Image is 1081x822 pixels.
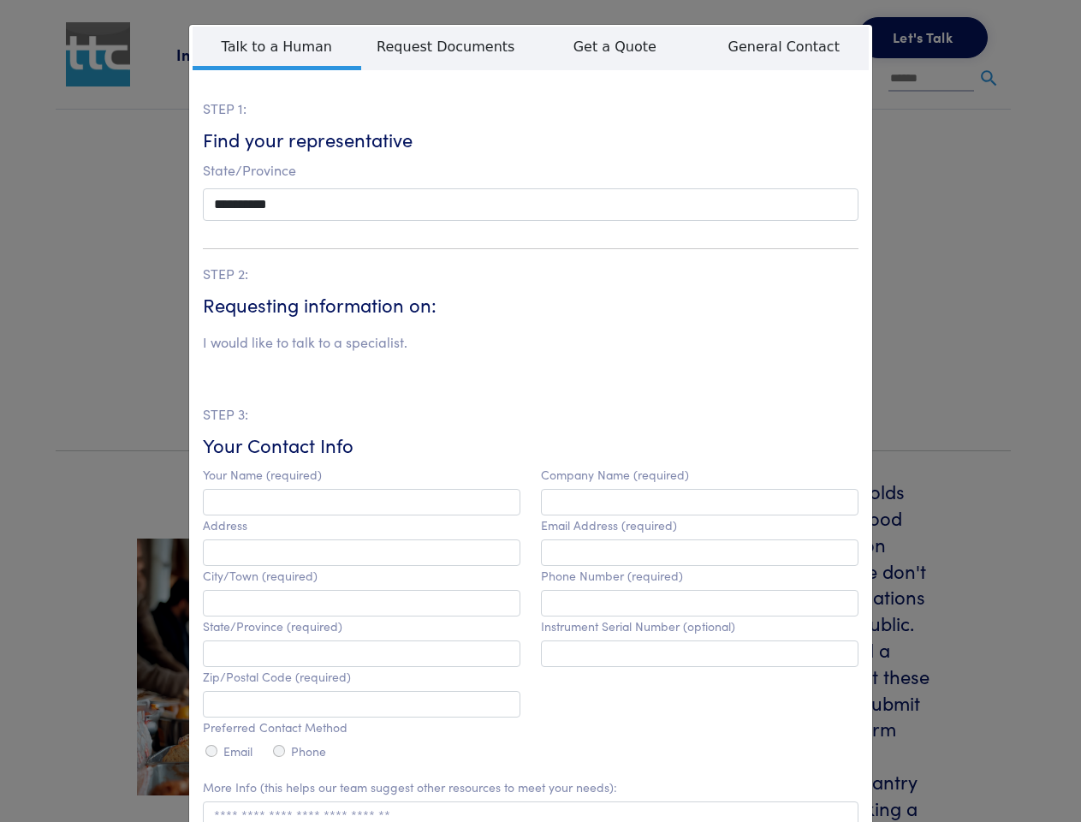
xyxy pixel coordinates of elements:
[541,619,735,634] label: Instrument Serial Number (optional)
[223,744,252,759] label: Email
[291,744,326,759] label: Phone
[203,720,347,735] label: Preferred Contact Method
[203,159,858,182] p: State/Province
[203,619,342,634] label: State/Province (required)
[203,292,858,319] h6: Requesting information on:
[193,27,362,70] span: Talk to a Human
[541,468,689,482] label: Company Name (required)
[203,468,322,482] label: Your Name (required)
[203,263,858,285] p: STEP 2:
[203,518,247,533] label: Address
[203,569,318,583] label: City/Town (required)
[541,569,683,583] label: Phone Number (required)
[203,670,351,684] label: Zip/Postal Code (required)
[203,127,858,153] h6: Find your representative
[203,98,858,120] p: STEP 1:
[361,27,531,66] span: Request Documents
[203,780,617,795] label: More Info (this helps our team suggest other resources to meet your needs):
[699,27,869,66] span: General Contact
[541,518,677,533] label: Email Address (required)
[203,432,858,459] h6: Your Contact Info
[203,331,407,354] li: I would like to talk to a specialist.
[531,27,700,66] span: Get a Quote
[203,403,858,426] p: STEP 3:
